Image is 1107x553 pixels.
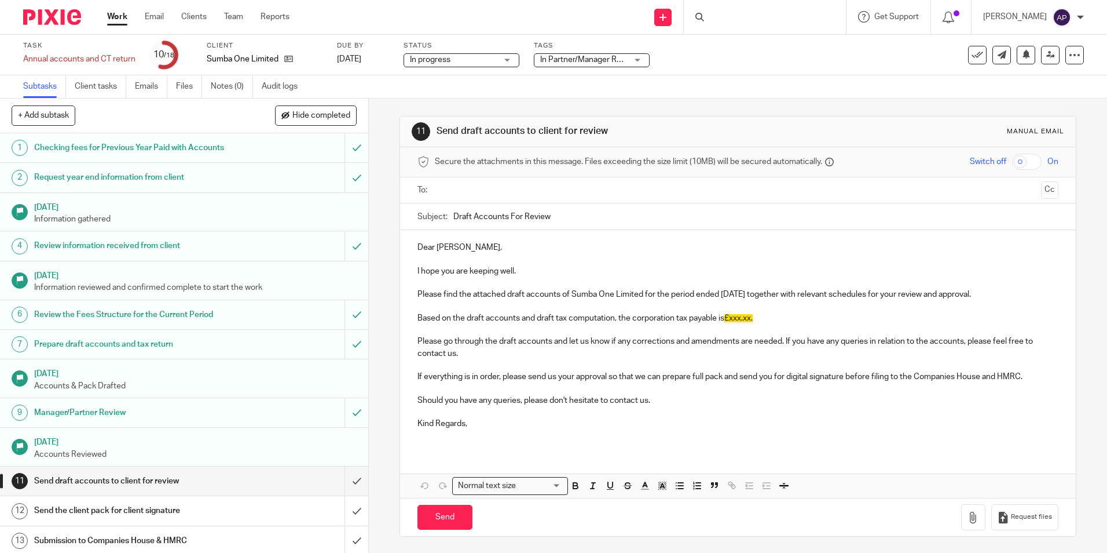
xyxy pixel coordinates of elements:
[534,41,650,50] label: Tags
[75,75,126,98] a: Client tasks
[1011,512,1052,522] span: Request files
[34,449,357,460] p: Accounts Reviewed
[34,336,233,353] h1: Prepare draft accounts and tax return
[12,336,28,352] div: 7
[417,505,472,530] input: Send
[211,75,253,98] a: Notes (0)
[12,238,28,254] div: 4
[724,314,753,322] span: £xxx.xx.
[34,139,233,157] h1: Checking fees for Previous Year Paid with Accounts
[12,503,28,519] div: 12
[34,306,233,323] h1: Review the Fees Structure for the Current Period
[12,533,28,549] div: 13
[417,289,1058,300] p: Please find the attached draft accounts of Sumba One Limited for the period ended [DATE] together...
[153,48,174,61] div: 10
[417,336,1058,359] p: Please go through the draft accounts and let us know if any corrections and amendments are needed...
[181,11,207,23] a: Clients
[34,199,357,213] h1: [DATE]
[34,472,233,490] h1: Send draft accounts to client for review
[34,434,357,448] h1: [DATE]
[519,480,561,492] input: Search for option
[404,41,519,50] label: Status
[34,502,233,519] h1: Send the client pack for client signature
[417,184,430,196] label: To:
[437,125,763,137] h1: Send draft accounts to client for review
[417,242,1058,253] p: Dear [PERSON_NAME],
[34,532,233,550] h1: Submission to Companies House & HMRC
[1041,181,1058,199] button: Cc
[991,504,1058,530] button: Request files
[34,365,357,380] h1: [DATE]
[107,11,127,23] a: Work
[417,418,1058,430] p: Kind Regards,
[207,41,322,50] label: Client
[410,56,450,64] span: In progress
[23,53,135,65] div: Annual accounts and CT return
[23,9,81,25] img: Pixie
[337,41,389,50] label: Due by
[417,312,1058,324] p: Based on the draft accounts and draft tax computation, the corporation tax payable is
[261,11,289,23] a: Reports
[417,211,448,223] label: Subject:
[417,395,1058,406] p: Should you have any queries, please don't hesitate to contact us.
[34,237,233,254] h1: Review information received from client
[983,11,1047,23] p: [PERSON_NAME]
[224,11,243,23] a: Team
[1053,8,1071,27] img: svg%3E
[275,105,357,125] button: Hide completed
[417,371,1058,383] p: If everything is in order, please send us your approval so that we can prepare full pack and send...
[34,169,233,186] h1: Request year end information from client
[292,111,350,121] span: Hide completed
[1007,127,1064,136] div: Manual email
[34,404,233,421] h1: Manager/Partner Review
[176,75,202,98] a: Files
[874,13,919,21] span: Get Support
[12,307,28,323] div: 6
[12,105,75,125] button: + Add subtask
[207,53,278,65] p: Sumba One Limited
[452,477,568,495] div: Search for option
[1047,156,1058,168] span: On
[970,156,1006,168] span: Switch off
[34,380,357,392] p: Accounts & Pack Drafted
[23,75,66,98] a: Subtasks
[164,52,174,59] small: /18
[12,140,28,156] div: 1
[145,11,164,23] a: Email
[34,267,357,282] h1: [DATE]
[262,75,306,98] a: Audit logs
[435,156,822,168] span: Secure the attachments in this message. Files exceeding the size limit (10MB) will be secured aut...
[540,56,637,64] span: In Partner/Manager Review
[417,265,1058,277] p: I hope you are keeping well.
[455,480,518,492] span: Normal text size
[412,122,430,141] div: 11
[135,75,167,98] a: Emails
[12,473,28,489] div: 11
[12,405,28,421] div: 9
[12,170,28,186] div: 2
[23,41,135,50] label: Task
[34,213,357,225] p: Information gathered
[337,55,361,63] span: [DATE]
[34,282,357,293] p: Information reviewed and confirmed complete to start the work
